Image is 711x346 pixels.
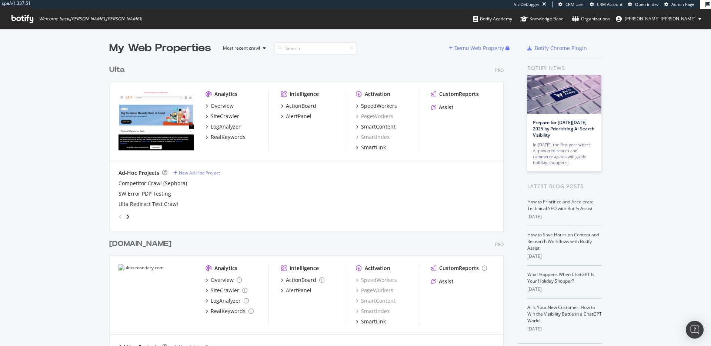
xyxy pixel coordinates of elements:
[361,123,395,130] div: SmartContent
[211,276,234,284] div: Overview
[109,41,211,56] div: My Web Properties
[449,42,505,54] button: Demo Web Property
[361,144,386,151] div: SmartLink
[514,1,541,7] div: Viz Debugger:
[125,213,130,220] div: angle-right
[118,190,171,197] a: SW Error PDP Testing
[356,102,397,110] a: SpeedWorkers
[206,102,234,110] a: Overview
[431,90,479,98] a: CustomReports
[520,15,564,23] div: Knowledge Base
[356,318,386,325] a: SmartLink
[109,239,171,249] div: [DOMAIN_NAME]
[286,287,311,294] div: AlertPanel
[211,102,234,110] div: Overview
[109,64,125,75] div: Ulta
[206,276,242,284] a: Overview
[495,67,504,73] div: Pro
[290,265,319,272] div: Intelligence
[281,287,311,294] a: AlertPanel
[356,133,390,141] a: SmartIndex
[449,45,505,51] a: Demo Web Property
[533,119,595,138] a: Prepare for [DATE][DATE] 2025 by Prioritizing AI Search Visibility
[290,90,319,98] div: Intelligence
[356,276,397,284] a: SpeedWorkers
[610,13,707,25] button: [PERSON_NAME].[PERSON_NAME]
[527,182,602,190] div: Latest Blog Posts
[572,15,610,23] div: Organizations
[527,253,602,260] div: [DATE]
[520,9,564,29] a: Knowledge Base
[173,170,220,176] a: New Ad-Hoc Project
[39,16,142,22] span: Welcome back, [PERSON_NAME].[PERSON_NAME] !
[361,102,397,110] div: SpeedWorkers
[365,265,390,272] div: Activation
[527,326,602,332] div: [DATE]
[281,102,316,110] a: ActionBoard
[527,64,602,72] div: Botify news
[281,276,324,284] a: ActionBoard
[527,199,594,212] a: How to Prioritize and Accelerate Technical SEO with Botify Assist
[356,297,395,305] div: SmartContent
[211,297,241,305] div: LogAnalyzer
[625,16,695,22] span: joe.mcdonald
[223,46,260,50] div: Most recent crawl
[431,104,454,111] a: Assist
[439,265,479,272] div: CustomReports
[597,1,622,7] span: CRM Account
[275,42,356,55] input: Search
[664,1,694,7] a: Admin Page
[118,180,187,187] a: Competitor Crawl (Sephora)
[527,75,601,114] img: Prepare for Black Friday 2025 by Prioritizing AI Search Visibility
[533,142,596,166] div: In [DATE], the first year where AI-powered search and commerce agents will guide holiday shoppers…
[431,265,487,272] a: CustomReports
[473,15,512,23] div: Botify Academy
[206,133,246,141] a: RealKeywords
[214,265,237,272] div: Analytics
[356,144,386,151] a: SmartLink
[211,123,241,130] div: LogAnalyzer
[211,287,239,294] div: SiteCrawler
[535,44,587,52] div: Botify Chrome Plugin
[439,278,454,285] div: Assist
[356,287,393,294] a: PageWorkers
[356,307,390,315] a: SmartIndex
[118,200,178,208] a: Ulta Redirect Test Crawl
[628,1,659,7] a: Open in dev
[211,113,239,120] div: SiteCrawler
[527,213,602,220] div: [DATE]
[109,64,128,75] a: Ulta
[439,104,454,111] div: Assist
[206,287,247,294] a: SiteCrawler
[473,9,512,29] a: Botify Academy
[214,90,237,98] div: Analytics
[118,265,194,325] img: ultasecondary.com
[206,297,249,305] a: LogAnalyzer
[109,239,174,249] a: [DOMAIN_NAME]
[286,276,316,284] div: ActionBoard
[572,9,610,29] a: Organizations
[439,90,479,98] div: CustomReports
[206,307,254,315] a: RealKeywords
[211,133,246,141] div: RealKeywords
[527,271,594,284] a: What Happens When ChatGPT Is Your Holiday Shopper?
[558,1,584,7] a: CRM User
[527,232,599,251] a: How to Save Hours on Content and Research Workflows with Botify Assist
[118,169,159,177] div: Ad-Hoc Projects
[286,102,316,110] div: ActionBoard
[356,113,393,120] div: PageWorkers
[281,113,311,120] a: AlertPanel
[116,211,125,223] div: angle-left
[286,113,311,120] div: AlertPanel
[527,44,587,52] a: Botify Chrome Plugin
[118,90,194,150] img: www.ulta.com
[217,42,269,54] button: Most recent crawl
[179,170,220,176] div: New Ad-Hoc Project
